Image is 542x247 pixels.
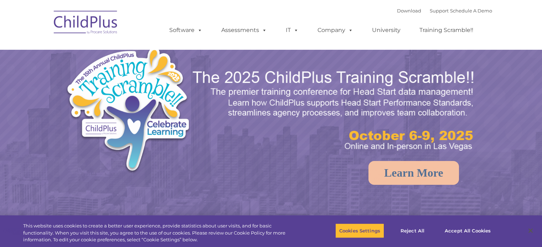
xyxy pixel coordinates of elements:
[162,23,210,37] a: Software
[450,8,492,14] a: Schedule A Demo
[397,8,421,14] a: Download
[390,223,435,238] button: Reject All
[441,223,495,238] button: Accept All Cookies
[23,222,298,243] div: This website uses cookies to create a better user experience, provide statistics about user visit...
[214,23,274,37] a: Assessments
[50,6,122,41] img: ChildPlus by Procare Solutions
[412,23,480,37] a: Training Scramble!!
[335,223,384,238] button: Cookies Settings
[523,223,538,238] button: Close
[397,8,492,14] font: |
[279,23,306,37] a: IT
[310,23,360,37] a: Company
[368,161,459,185] a: Learn More
[430,8,449,14] a: Support
[365,23,408,37] a: University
